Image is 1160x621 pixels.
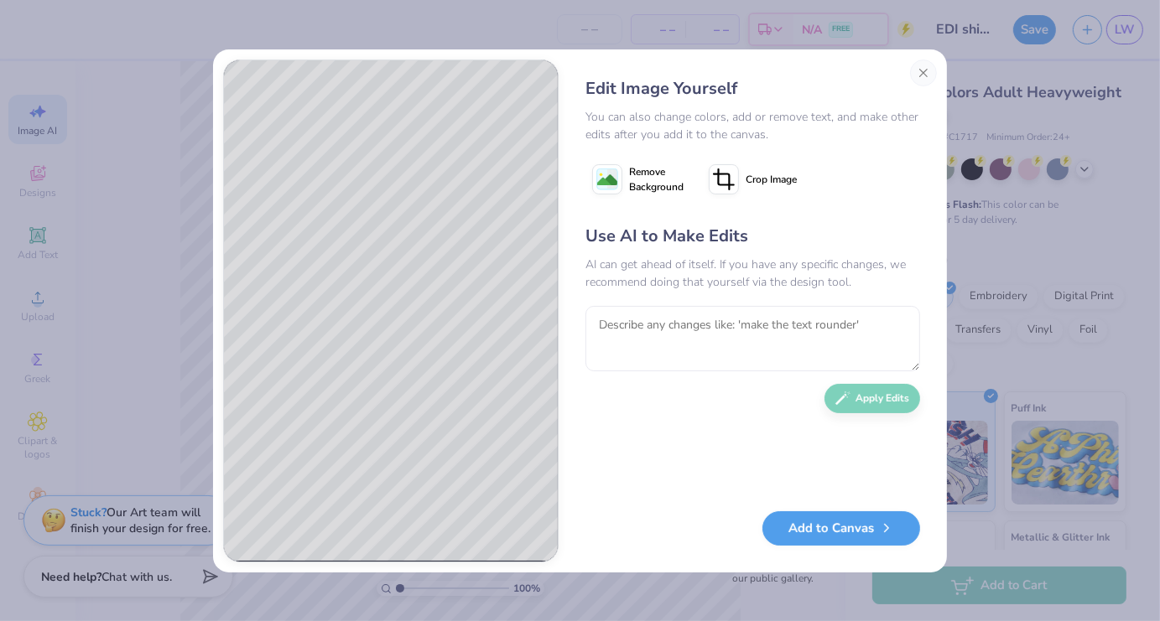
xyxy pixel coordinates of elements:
div: AI can get ahead of itself. If you have any specific changes, we recommend doing that yourself vi... [585,256,920,291]
span: Remove Background [629,164,684,194]
button: Crop Image [702,158,807,200]
div: You can also change colors, add or remove text, and make other edits after you add it to the canvas. [585,108,920,143]
div: Edit Image Yourself [585,76,920,101]
div: Use AI to Make Edits [585,224,920,249]
button: Remove Background [585,158,690,200]
span: Crop Image [746,172,797,187]
button: Close [910,60,937,86]
button: Add to Canvas [762,511,920,546]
